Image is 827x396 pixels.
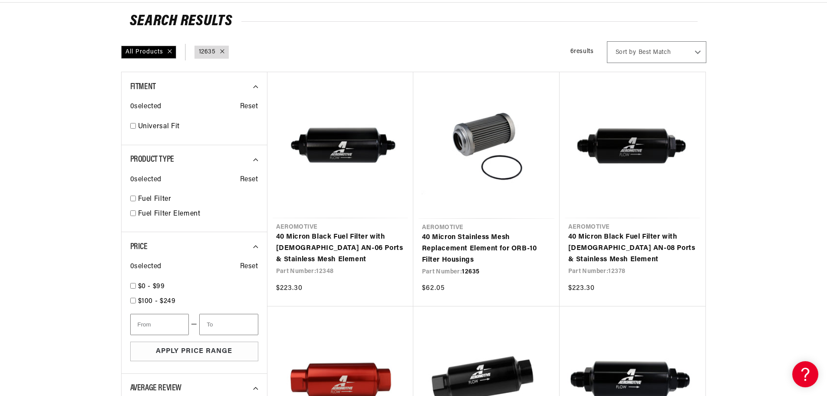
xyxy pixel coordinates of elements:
[130,174,161,186] span: 0 selected
[568,232,697,265] a: 40 Micron Black Fuel Filter with [DEMOGRAPHIC_DATA] AN-08 Ports & Stainless Mesh Element
[138,194,258,205] a: Fuel Filter
[130,384,181,393] span: Average Review
[130,261,161,273] span: 0 selected
[138,121,258,133] a: Universal Fit
[276,232,405,265] a: 40 Micron Black Fuel Filter with [DEMOGRAPHIC_DATA] AN-06 Ports & Stainless Mesh Element
[570,48,594,55] span: 6 results
[130,314,189,335] input: From
[130,101,161,113] span: 0 selected
[240,261,258,273] span: Reset
[138,283,165,290] span: $0 - $99
[199,314,258,335] input: To
[616,48,636,57] span: Sort by
[191,319,198,330] span: —
[138,298,176,305] span: $100 - $249
[130,342,258,361] button: Apply Price Range
[130,15,698,29] h2: Search Results
[130,83,156,91] span: Fitment
[607,41,706,63] select: Sort by
[121,46,176,59] div: All Products
[240,101,258,113] span: Reset
[138,209,258,220] a: Fuel Filter Element
[130,243,148,251] span: Price
[199,47,216,57] a: 12635
[240,174,258,186] span: Reset
[130,155,174,164] span: Product Type
[422,232,551,266] a: 40 Micron Stainless Mesh Replacement Element for ORB-10 Filter Housings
